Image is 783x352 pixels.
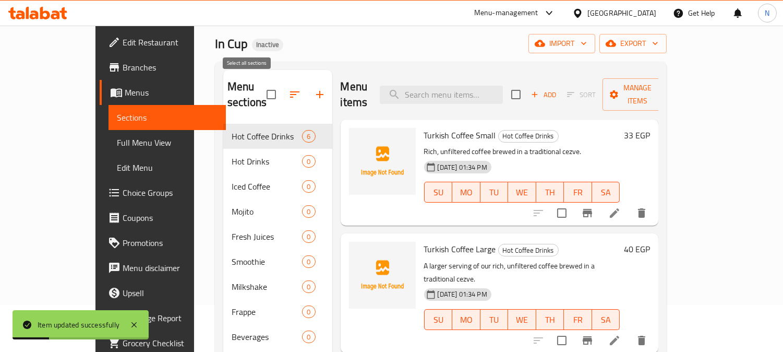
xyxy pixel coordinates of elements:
[123,237,218,249] span: Promotions
[499,130,558,142] span: Hot Coffee Drinks
[349,128,416,195] img: Turkish Coffee Small
[100,306,226,331] a: Coverage Report
[424,127,496,143] span: Turkish Coffee Small
[485,185,504,200] span: TU
[123,36,218,49] span: Edit Restaurant
[568,312,588,327] span: FR
[624,128,650,143] h6: 33 EGP
[527,87,560,103] button: Add
[303,132,315,142] span: 6
[223,324,332,349] div: Beverages0
[592,182,620,203] button: SA
[505,84,527,105] span: Select section
[560,87,603,103] span: Select section first
[303,232,315,242] span: 0
[307,82,332,107] button: Add section
[123,212,218,224] span: Coupons
[232,255,302,268] div: Smoothie
[223,299,332,324] div: Frappe0
[512,185,532,200] span: WE
[100,30,226,55] a: Edit Restaurant
[123,312,218,324] span: Coverage Report
[424,182,452,203] button: SU
[349,242,416,309] img: Turkish Coffee Large
[109,130,226,155] a: Full Menu View
[303,332,315,342] span: 0
[608,207,621,219] a: Edit menu item
[100,180,226,205] a: Choice Groups
[456,185,476,200] span: MO
[452,182,480,203] button: MO
[302,205,315,218] div: items
[232,331,302,343] span: Beverages
[223,199,332,224] div: Mojito0
[564,309,592,330] button: FR
[433,289,491,299] span: [DATE] 01:34 PM
[603,78,672,111] button: Manage items
[232,180,302,193] div: Iced Coffee
[302,155,315,168] div: items
[232,280,302,293] span: Milkshake
[303,257,315,267] span: 0
[611,81,664,108] span: Manage items
[282,82,307,107] span: Sort sections
[537,37,587,50] span: import
[302,280,315,293] div: items
[536,309,564,330] button: TH
[117,161,218,174] span: Edit Menu
[223,124,332,149] div: Hot Coffee Drinks6
[117,111,218,124] span: Sections
[624,242,650,256] h6: 40 EGP
[252,39,283,51] div: Inactive
[303,207,315,217] span: 0
[232,306,302,318] span: Frappe
[223,224,332,249] div: Fresh Juices0
[302,255,315,268] div: items
[117,136,218,149] span: Full Menu View
[100,230,226,255] a: Promotions
[232,130,302,143] span: Hot Coffee Drinks
[629,201,654,226] button: delete
[608,334,621,347] a: Edit menu item
[424,145,620,158] p: Rich, unfiltered coffee brewed in a traditional cezve.
[765,7,769,19] span: N
[123,262,218,274] span: Menu disclaimer
[302,306,315,318] div: items
[433,162,491,172] span: [DATE] 01:34 PM
[596,185,616,200] span: SA
[540,185,560,200] span: TH
[592,309,620,330] button: SA
[38,319,119,331] div: Item updated successfully
[123,61,218,74] span: Branches
[498,130,559,143] div: Hot Coffee Drinks
[123,287,218,299] span: Upsell
[215,32,248,55] span: In Cup
[512,312,532,327] span: WE
[528,34,595,53] button: import
[508,309,536,330] button: WE
[474,7,538,19] div: Menu-management
[302,180,315,193] div: items
[429,312,448,327] span: SU
[232,205,302,218] span: Mojito
[123,337,218,349] span: Grocery Checklist
[587,7,656,19] div: [GEOGRAPHIC_DATA]
[123,186,218,199] span: Choice Groups
[100,280,226,306] a: Upsell
[227,79,267,110] h2: Menu sections
[380,86,503,104] input: search
[232,230,302,243] span: Fresh Juices
[424,260,620,286] p: A larger serving of our rich, unfiltered coffee brewed in a traditional cezve.
[232,155,302,168] span: Hot Drinks
[564,182,592,203] button: FR
[302,331,315,343] div: items
[608,37,658,50] span: export
[575,201,600,226] button: Branch-specific-item
[536,182,564,203] button: TH
[599,34,667,53] button: export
